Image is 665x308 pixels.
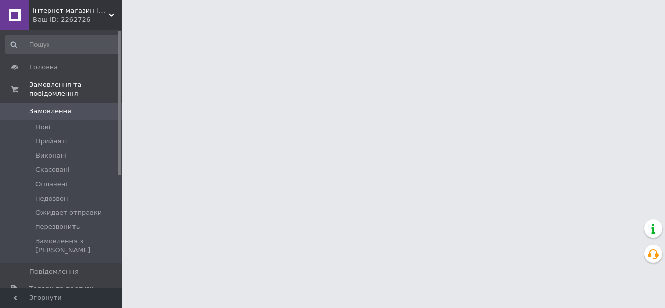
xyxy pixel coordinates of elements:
[29,267,79,276] span: Повідомлення
[35,208,102,217] span: Ожидает отправки
[35,194,68,203] span: недозвон
[33,15,122,24] div: Ваш ID: 2262726
[29,107,71,116] span: Замовлення
[35,151,67,160] span: Виконані
[29,80,122,98] span: Замовлення та повідомлення
[5,35,120,54] input: Пошук
[29,284,94,293] span: Товари та послуги
[35,165,70,174] span: Скасовані
[35,222,80,232] span: перезвонить
[33,6,109,15] span: Інтернет магазин Бензоград
[35,237,119,255] span: Замовлення з [PERSON_NAME]
[35,123,50,132] span: Нові
[35,137,67,146] span: Прийняті
[29,63,58,72] span: Головна
[35,180,67,189] span: Оплачені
